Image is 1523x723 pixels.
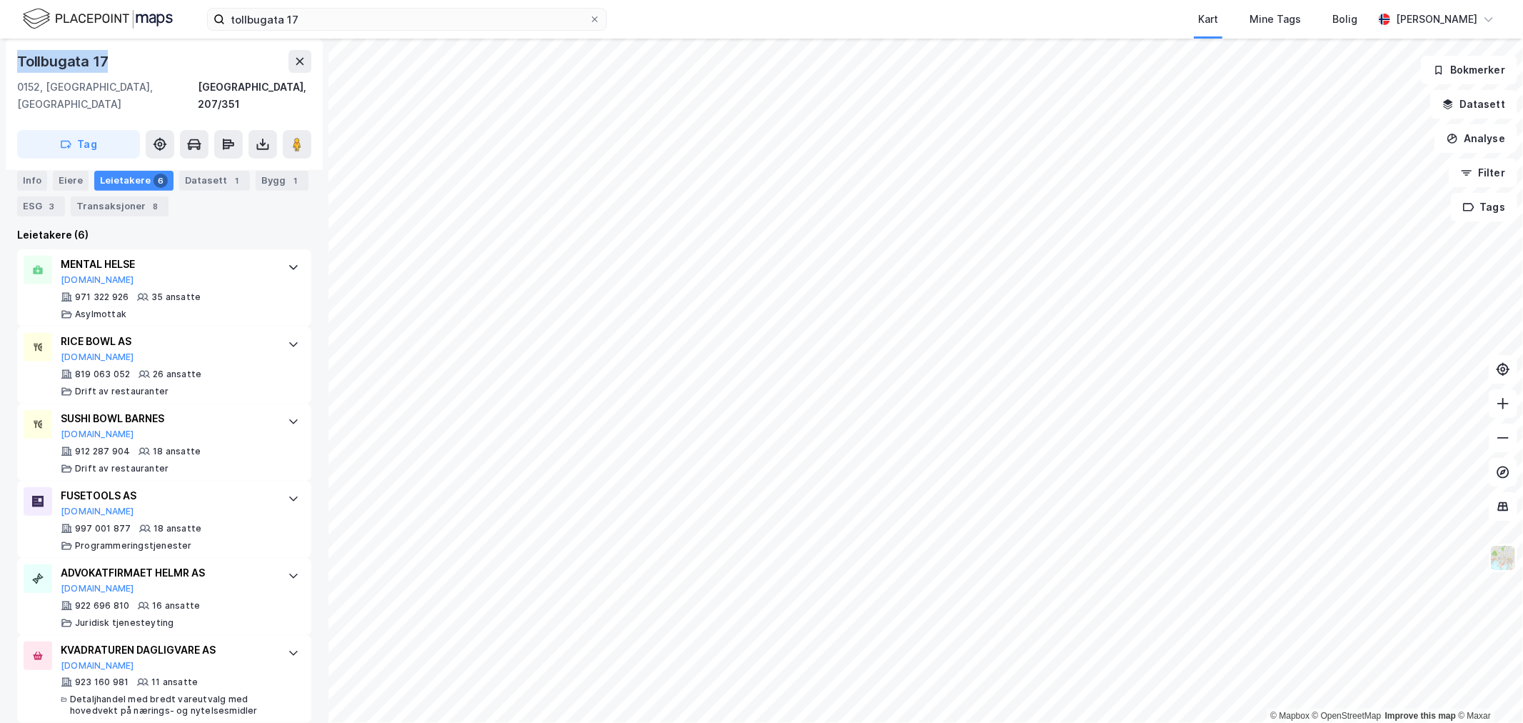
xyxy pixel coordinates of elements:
button: [DOMAIN_NAME] [61,506,134,517]
button: [DOMAIN_NAME] [61,351,134,363]
div: Tollbugata 17 [17,50,111,73]
div: 912 287 904 [75,446,130,457]
div: 997 001 877 [75,523,131,534]
div: Leietakere [94,170,174,190]
button: [DOMAIN_NAME] [61,429,134,440]
div: 35 ansatte [151,291,201,303]
div: 1 [288,173,303,187]
a: Improve this map [1385,711,1456,721]
div: 18 ansatte [153,446,201,457]
button: [DOMAIN_NAME] [61,660,134,672]
div: 971 322 926 [75,291,129,303]
a: OpenStreetMap [1312,711,1382,721]
button: Tags [1451,193,1517,221]
div: Kontrollprogram for chat [1452,654,1523,723]
div: Mine Tags [1250,11,1301,28]
div: 18 ansatte [154,523,201,534]
div: Drift av restauranter [75,386,169,397]
button: [DOMAIN_NAME] [61,583,134,594]
div: Detaljhandel med bredt vareutvalg med hovedvekt på nærings- og nytelsesmidler [70,694,273,717]
div: [GEOGRAPHIC_DATA], 207/351 [198,79,311,113]
button: [DOMAIN_NAME] [61,274,134,286]
div: Eiere [53,170,89,190]
div: Juridisk tjenesteyting [75,617,174,629]
div: 819 063 052 [75,369,130,380]
img: logo.f888ab2527a4732fd821a326f86c7f29.svg [23,6,173,31]
div: Info [17,170,47,190]
div: Bolig [1332,11,1357,28]
div: 26 ansatte [153,369,201,380]
div: 16 ansatte [152,600,200,612]
div: Programmeringstjenester [75,540,192,552]
div: Asylmottak [75,309,126,320]
div: SUSHI BOWL BARNES [61,410,273,427]
div: Leietakere (6) [17,226,311,244]
div: MENTAL HELSE [61,256,273,273]
div: 922 696 810 [75,600,129,612]
div: 6 [154,173,168,187]
div: 1 [230,173,244,187]
div: Kart [1198,11,1218,28]
iframe: Chat Widget [1452,654,1523,723]
div: FUSETOOLS AS [61,487,273,504]
div: [PERSON_NAME] [1396,11,1477,28]
button: Filter [1449,159,1517,187]
div: Transaksjoner [71,196,169,216]
div: KVADRATUREN DAGLIGVARE AS [61,642,273,659]
div: ADVOKATFIRMAET HELMR AS [61,564,273,582]
a: Mapbox [1270,711,1310,721]
div: ESG [17,196,65,216]
div: 923 160 981 [75,677,129,688]
div: 8 [149,199,163,213]
div: Drift av restauranter [75,463,169,474]
div: 0152, [GEOGRAPHIC_DATA], [GEOGRAPHIC_DATA] [17,79,198,113]
div: 3 [45,199,59,213]
input: Søk på adresse, matrikkel, gårdeiere, leietakere eller personer [225,9,589,30]
button: Tag [17,130,140,159]
div: 11 ansatte [151,677,198,688]
div: Bygg [256,170,308,190]
button: Bokmerker [1421,56,1517,84]
div: Datasett [179,170,250,190]
div: RICE BOWL AS [61,333,273,350]
button: Analyse [1434,124,1517,153]
img: Z [1489,544,1517,572]
button: Datasett [1430,90,1517,119]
